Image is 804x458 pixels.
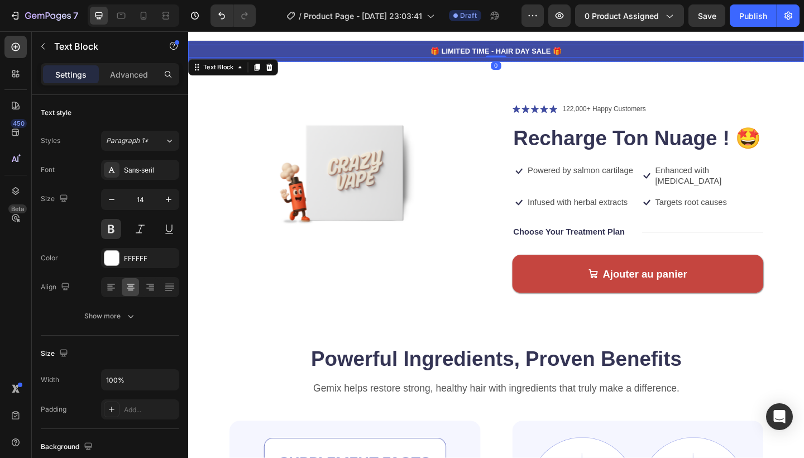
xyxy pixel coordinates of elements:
[369,181,478,193] p: Infused with herbal extracts
[102,370,179,390] input: Auto
[41,165,55,175] div: Font
[41,108,71,118] div: Text style
[110,69,148,80] p: Advanced
[353,213,475,225] p: Choose Your Treatment Plan
[329,34,341,42] div: 0
[739,10,767,22] div: Publish
[508,146,625,170] p: Enhanced with [MEDICAL_DATA]
[41,192,70,207] div: Size
[46,382,624,396] p: Gemix helps restore strong, healthy hair with ingredients that truly make a difference.
[304,10,422,22] span: Product Page - [DATE] 23:03:41
[451,257,542,271] p: Ajouter au panier
[41,375,59,385] div: Width
[41,136,60,146] div: Styles
[508,181,586,193] p: Targets root causes
[45,341,625,372] h2: Powerful Ingredients, Proven Benefits
[407,79,497,90] p: 122,000+ Happy Customers
[352,101,625,132] h1: Recharge Ton Nuage ! 🤩
[299,10,301,22] span: /
[460,11,477,21] span: Draft
[730,4,777,27] button: Publish
[575,4,684,27] button: 0 product assigned
[41,280,72,295] div: Align
[352,244,625,285] button: Ajouter au panier
[106,136,149,146] span: Paragraph 1*
[188,31,804,458] iframe: Design area
[688,4,725,27] button: Save
[698,11,716,21] span: Save
[41,253,58,263] div: Color
[585,10,659,22] span: 0 product assigned
[84,311,136,322] div: Show more
[73,9,78,22] p: 7
[101,131,179,151] button: Paragraph 1*
[4,4,83,27] button: 7
[41,440,95,455] div: Background
[11,119,27,128] div: 450
[41,404,66,414] div: Padding
[54,40,149,53] p: Text Block
[369,146,484,158] p: Powered by salmon cartilage
[8,204,27,213] div: Beta
[41,346,70,361] div: Size
[1,16,669,28] p: 🎁 LIMITED TIME - HAIR DAY SALE 🎁
[55,69,87,80] p: Settings
[766,403,793,430] div: Open Intercom Messenger
[451,257,542,271] div: Rich Text Editor. Editing area: main
[124,165,176,175] div: Sans-serif
[124,405,176,415] div: Add...
[14,35,52,45] div: Text Block
[210,4,256,27] div: Undo/Redo
[41,306,179,326] button: Show more
[124,254,176,264] div: FFFFFF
